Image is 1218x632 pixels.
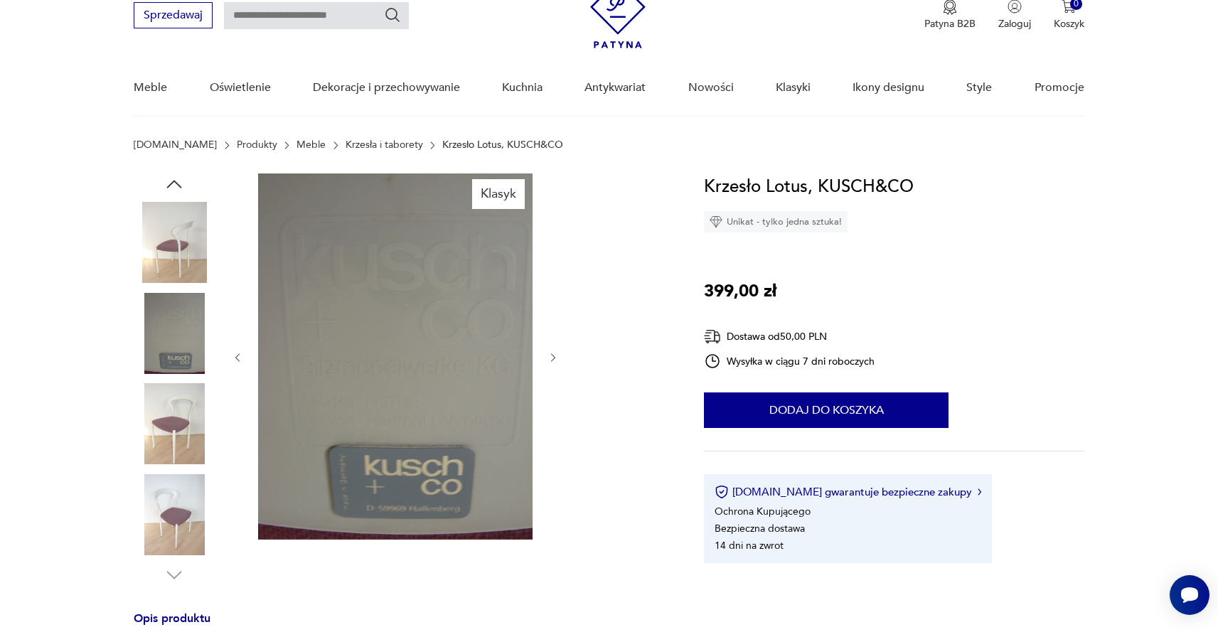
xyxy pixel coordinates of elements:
img: Ikona dostawy [704,328,721,346]
button: Sprzedawaj [134,2,213,28]
li: Bezpieczna dostawa [715,522,805,535]
a: Style [966,60,992,115]
a: Promocje [1035,60,1084,115]
a: Oświetlenie [210,60,271,115]
img: Zdjęcie produktu Krzesło Lotus, KUSCH&CO [134,293,215,374]
iframe: Smartsupp widget button [1170,575,1209,615]
img: Ikona diamentu [710,215,722,228]
a: Nowości [688,60,734,115]
div: Klasyk [472,179,525,209]
button: [DOMAIN_NAME] gwarantuje bezpieczne zakupy [715,485,981,499]
a: Kuchnia [502,60,543,115]
img: Zdjęcie produktu Krzesło Lotus, KUSCH&CO [258,173,533,540]
a: [DOMAIN_NAME] [134,139,217,151]
img: Ikona strzałki w prawo [978,488,982,496]
a: Antykwariat [584,60,646,115]
a: Krzesła i taborety [346,139,423,151]
p: 399,00 zł [704,278,776,305]
a: Meble [297,139,326,151]
a: Ikony designu [853,60,924,115]
li: Ochrona Kupującego [715,505,811,518]
h1: Krzesło Lotus, KUSCH&CO [704,173,914,200]
a: Sprzedawaj [134,11,213,21]
div: Wysyłka w ciągu 7 dni roboczych [704,353,875,370]
img: Zdjęcie produktu Krzesło Lotus, KUSCH&CO [134,202,215,283]
a: Dekoracje i przechowywanie [313,60,460,115]
a: Meble [134,60,167,115]
img: Zdjęcie produktu Krzesło Lotus, KUSCH&CO [134,383,215,464]
img: Zdjęcie produktu Krzesło Lotus, KUSCH&CO [134,474,215,555]
a: Produkty [237,139,277,151]
p: Koszyk [1054,17,1084,31]
button: Szukaj [384,6,401,23]
a: Klasyki [776,60,811,115]
p: Krzesło Lotus, KUSCH&CO [442,139,563,151]
p: Zaloguj [998,17,1031,31]
img: Ikona certyfikatu [715,485,729,499]
p: Patyna B2B [924,17,976,31]
li: 14 dni na zwrot [715,539,784,552]
button: Dodaj do koszyka [704,392,949,428]
div: Unikat - tylko jedna sztuka! [704,211,848,232]
div: Dostawa od 50,00 PLN [704,328,875,346]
